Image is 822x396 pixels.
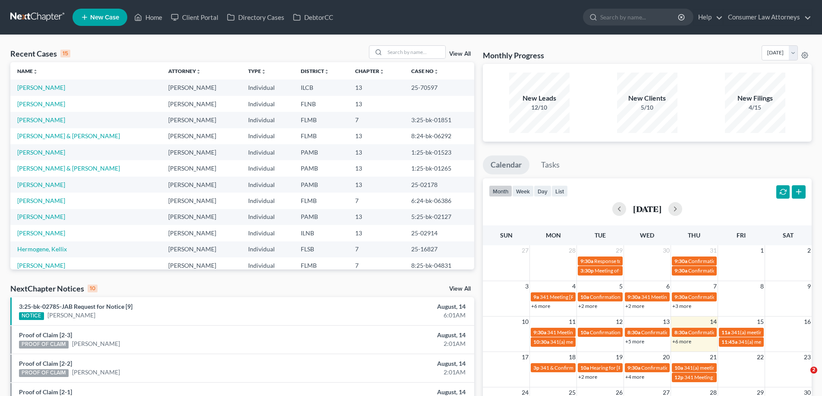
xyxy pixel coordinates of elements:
[47,311,95,320] a: [PERSON_NAME]
[674,329,687,336] span: 8:30a
[674,267,687,274] span: 9:30a
[241,79,294,95] td: Individual
[641,294,711,300] span: 341 Meeting [PERSON_NAME]
[168,68,201,74] a: Attorneyunfold_more
[348,79,404,95] td: 13
[411,68,439,74] a: Case Nounfold_more
[161,209,241,225] td: [PERSON_NAME]
[665,281,671,291] span: 6
[60,50,70,57] div: 15
[17,245,67,253] a: Hermogene, Kellix
[241,160,294,176] td: Individual
[580,267,594,274] span: 3:30p
[17,181,65,188] a: [PERSON_NAME]
[404,177,474,193] td: 25-02178
[489,185,512,197] button: month
[19,341,69,348] div: PROOF OF CLAIM
[348,144,404,160] td: 13
[674,294,687,300] span: 9:30a
[534,185,551,197] button: day
[294,177,349,193] td: PAMB
[19,360,72,367] a: Proof of Claim [2-2]
[241,112,294,128] td: Individual
[294,209,349,225] td: PAMB
[615,352,624,362] span: 19
[533,339,549,345] span: 10:30a
[674,258,687,264] span: 9:30a
[627,294,640,300] span: 9:30a
[161,144,241,160] td: [PERSON_NAME]
[294,193,349,209] td: FLMB
[19,369,69,377] div: PROOF OF CLAIM
[483,50,544,60] h3: Monthly Progress
[294,241,349,257] td: FLSB
[600,9,679,25] input: Search by name...
[19,312,44,320] div: NOTICE
[17,84,65,91] a: [PERSON_NAME]
[595,231,606,239] span: Tue
[161,241,241,257] td: [PERSON_NAME]
[241,257,294,273] td: Individual
[793,367,813,387] iframe: Intercom live chat
[33,69,38,74] i: unfold_more
[625,374,644,380] a: +4 more
[625,303,644,309] a: +2 more
[241,96,294,112] td: Individual
[301,68,329,74] a: Districtunfold_more
[294,96,349,112] td: FLNB
[737,231,746,239] span: Fri
[348,96,404,112] td: 13
[348,128,404,144] td: 13
[72,368,120,377] a: [PERSON_NAME]
[404,128,474,144] td: 8:24-bk-06292
[348,257,404,273] td: 7
[721,339,737,345] span: 11:45a
[615,317,624,327] span: 12
[712,281,718,291] span: 7
[10,283,98,294] div: NextChapter Notices
[404,112,474,128] td: 3:25-bk-01851
[322,331,466,339] div: August, 14
[17,68,38,74] a: Nameunfold_more
[759,281,765,291] span: 8
[161,79,241,95] td: [PERSON_NAME]
[550,339,633,345] span: 341(a) meeting for [PERSON_NAME]
[161,257,241,273] td: [PERSON_NAME]
[756,352,765,362] span: 22
[625,338,644,345] a: +5 more
[684,364,767,371] span: 341(a) meeting for [PERSON_NAME]
[88,285,98,292] div: 10
[806,281,812,291] span: 9
[533,329,546,336] span: 9:30a
[17,262,65,269] a: [PERSON_NAME]
[17,197,65,204] a: [PERSON_NAME]
[379,69,384,74] i: unfold_more
[17,132,120,139] a: [PERSON_NAME] & [PERSON_NAME]
[540,294,610,300] span: 341 Meeting [PERSON_NAME]
[322,359,466,368] div: August, 14
[348,177,404,193] td: 13
[19,331,72,339] a: Proof of Claim [2-3]
[241,225,294,241] td: Individual
[404,79,474,95] td: 25-70597
[404,257,474,273] td: 8:25-bk-04831
[17,100,65,108] a: [PERSON_NAME]
[348,193,404,209] td: 7
[241,128,294,144] td: Individual
[688,294,779,300] span: Confirmation Hearing [PERSON_NAME]
[568,317,576,327] span: 11
[348,225,404,241] td: 13
[571,281,576,291] span: 4
[294,160,349,176] td: PAMB
[434,69,439,74] i: unfold_more
[674,364,683,371] span: 10a
[449,51,471,57] a: View All
[161,96,241,112] td: [PERSON_NAME]
[684,374,796,380] span: 341 Meeting [PERSON_NAME] [PERSON_NAME]
[738,339,822,345] span: 341(a) meeting for [PERSON_NAME]
[161,128,241,144] td: [PERSON_NAME]
[161,177,241,193] td: [PERSON_NAME]
[404,144,474,160] td: 1:25-bk-01523
[241,177,294,193] td: Individual
[756,317,765,327] span: 15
